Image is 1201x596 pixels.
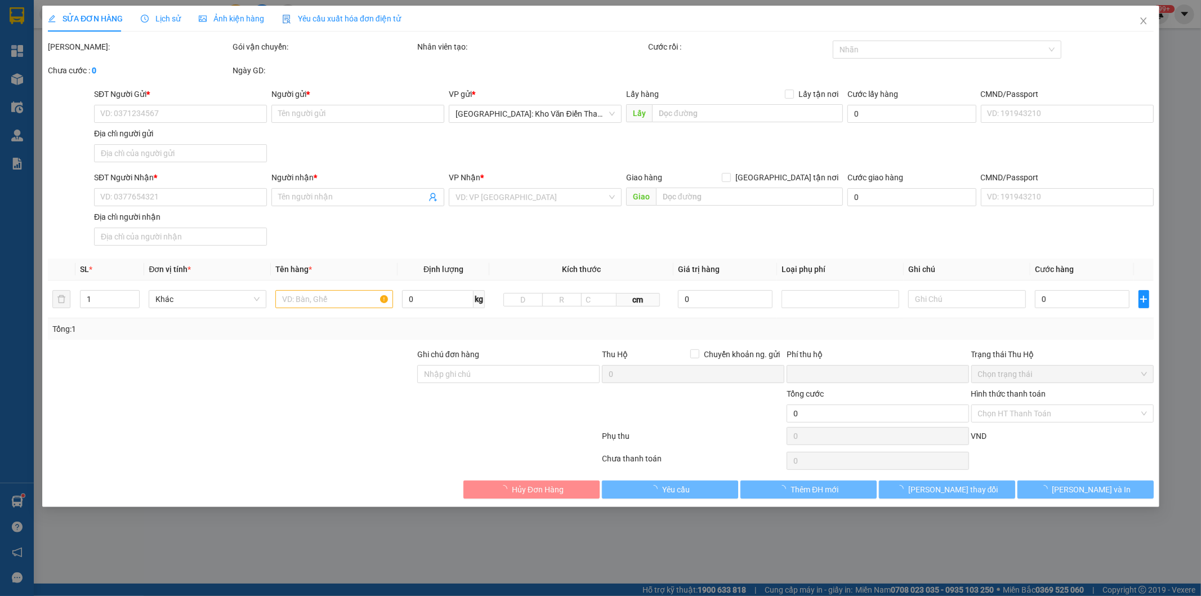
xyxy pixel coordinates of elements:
button: Hủy Đơn Hàng [463,481,600,499]
span: VP Nhận [449,173,480,182]
div: Chưa thanh toán [601,452,785,472]
button: [PERSON_NAME] và In [1017,481,1153,499]
div: Ngày GD: [233,64,415,77]
th: Ghi chú [904,259,1030,281]
div: Người nhận [271,171,444,184]
span: plus [1139,295,1148,304]
input: Dọc đường [651,104,843,122]
th: Loại phụ phí [777,259,904,281]
span: VND [971,432,986,441]
span: Giao hàng [626,173,662,182]
span: Đơn vị tính [149,265,191,274]
span: loading [896,485,908,493]
div: VP gửi [449,88,622,100]
div: Người gửi [271,88,444,100]
input: VD: Bàn, Ghế [275,290,393,308]
label: Hình thức thanh toán [971,389,1046,398]
span: Tổng cước [786,389,823,398]
button: [PERSON_NAME] thay đổi [878,481,1015,499]
button: Close [1127,6,1159,37]
span: Tên hàng [275,265,312,274]
span: Yêu cầu xuất hóa đơn điện tử [282,14,401,23]
div: CMND/Passport [980,88,1153,100]
input: Địa chỉ của người gửi [94,144,267,162]
span: Kích thước [562,265,601,274]
span: Giá trị hàng [678,265,720,274]
span: SỬA ĐƠN HÀNG [48,14,123,23]
button: Thêm ĐH mới [740,481,876,499]
div: Phụ thu [601,430,785,450]
div: Phí thu hộ [786,348,968,365]
div: SĐT Người Nhận [94,171,267,184]
span: Chọn trạng thái [977,366,1146,382]
span: Định lượng [423,265,463,274]
span: Hủy Đơn Hàng [511,483,563,496]
div: Cước rồi : [648,41,830,53]
span: [PERSON_NAME] thay đổi [908,483,998,496]
span: close [1139,16,1148,25]
div: Gói vận chuyển: [233,41,415,53]
div: Chưa cước : [48,64,230,77]
span: Hà Nội: Kho Văn Điển Thanh Trì [456,105,615,122]
span: [PERSON_NAME] và In [1052,483,1131,496]
span: Lấy hàng [626,90,658,99]
input: R [542,293,582,306]
span: loading [650,485,662,493]
button: plus [1138,290,1149,308]
span: Lấy tận nơi [794,88,843,100]
div: Nhân viên tạo: [417,41,646,53]
span: Chuyển khoản ng. gửi [699,348,784,361]
input: Địa chỉ của người nhận [94,228,267,246]
span: user-add [428,193,437,202]
label: Cước giao hàng [847,173,903,182]
span: loading [1039,485,1052,493]
span: cm [617,293,660,306]
span: picture [199,15,207,23]
b: 0 [92,66,96,75]
span: Cước hàng [1035,265,1074,274]
input: Dọc đường [655,188,843,206]
span: Khác [155,291,260,308]
span: Thu Hộ [601,350,627,359]
span: [GEOGRAPHIC_DATA] tận nơi [731,171,843,184]
div: Tổng: 1 [52,323,463,335]
div: CMND/Passport [980,171,1153,184]
input: Cước giao hàng [847,188,976,206]
span: clock-circle [141,15,149,23]
input: D [503,293,543,306]
div: Trạng thái Thu Hộ [971,348,1153,361]
label: Cước lấy hàng [847,90,898,99]
input: C [581,293,617,306]
span: Thêm ĐH mới [791,483,838,496]
span: Yêu cầu [662,483,690,496]
div: SĐT Người Gửi [94,88,267,100]
div: [PERSON_NAME]: [48,41,230,53]
span: Lấy [626,104,651,122]
input: Cước lấy hàng [847,105,976,123]
span: Giao [626,188,655,206]
span: Lịch sử [141,14,181,23]
span: loading [778,485,791,493]
input: Ghi Chú [908,290,1026,308]
div: Địa chỉ người gửi [94,127,267,140]
span: edit [48,15,56,23]
span: kg [474,290,485,308]
span: SL [79,265,88,274]
button: delete [52,290,70,308]
label: Ghi chú đơn hàng [417,350,479,359]
span: loading [499,485,511,493]
span: Ảnh kiện hàng [199,14,264,23]
input: Ghi chú đơn hàng [417,365,600,383]
img: icon [282,15,291,24]
div: Địa chỉ người nhận [94,211,267,223]
button: Yêu cầu [602,481,738,499]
